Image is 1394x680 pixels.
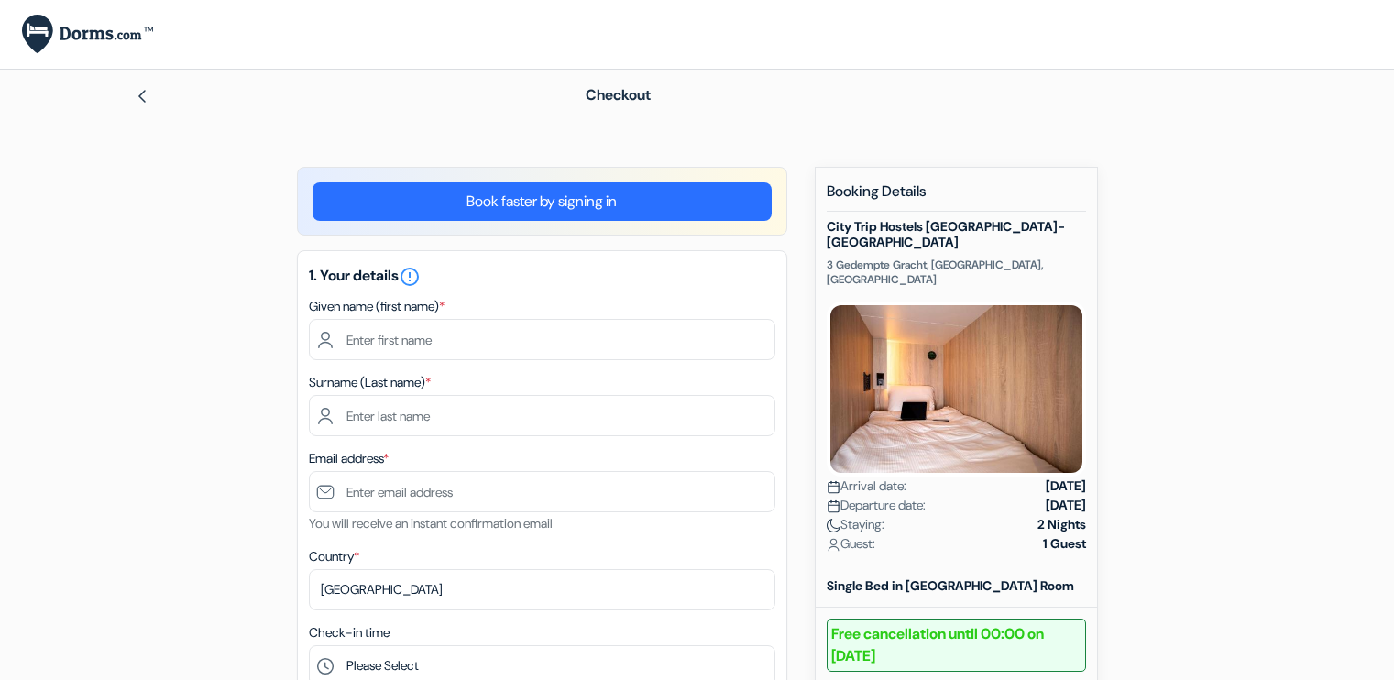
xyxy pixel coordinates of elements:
[309,515,553,532] small: You will receive an instant confirmation email
[1037,515,1086,534] strong: 2 Nights
[586,85,651,104] span: Checkout
[1046,477,1086,496] strong: [DATE]
[827,219,1086,250] h5: City Trip Hostels [GEOGRAPHIC_DATA]-[GEOGRAPHIC_DATA]
[309,373,431,392] label: Surname (Last name)
[827,519,840,532] img: moon.svg
[827,538,840,552] img: user_icon.svg
[399,266,421,288] i: error_outline
[827,477,906,496] span: Arrival date:
[827,258,1086,287] p: 3 Gedempte Gracht, [GEOGRAPHIC_DATA], [GEOGRAPHIC_DATA]
[313,182,772,221] a: Book faster by signing in
[827,496,926,515] span: Departure date:
[309,471,775,512] input: Enter email address
[827,577,1074,594] b: Single Bed in [GEOGRAPHIC_DATA] Room
[827,534,875,554] span: Guest:
[827,499,840,513] img: calendar.svg
[309,547,359,566] label: Country
[309,266,775,288] h5: 1. Your details
[22,15,153,54] img: Dorms.com
[1043,534,1086,554] strong: 1 Guest
[1046,496,1086,515] strong: [DATE]
[135,89,149,104] img: left_arrow.svg
[827,480,840,494] img: calendar.svg
[827,619,1086,672] b: Free cancellation until 00:00 on [DATE]
[309,449,389,468] label: Email address
[309,297,445,316] label: Given name (first name)
[309,395,775,436] input: Enter last name
[399,266,421,285] a: error_outline
[309,623,390,642] label: Check-in time
[827,515,884,534] span: Staying:
[827,182,1086,212] h5: Booking Details
[309,319,775,360] input: Enter first name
